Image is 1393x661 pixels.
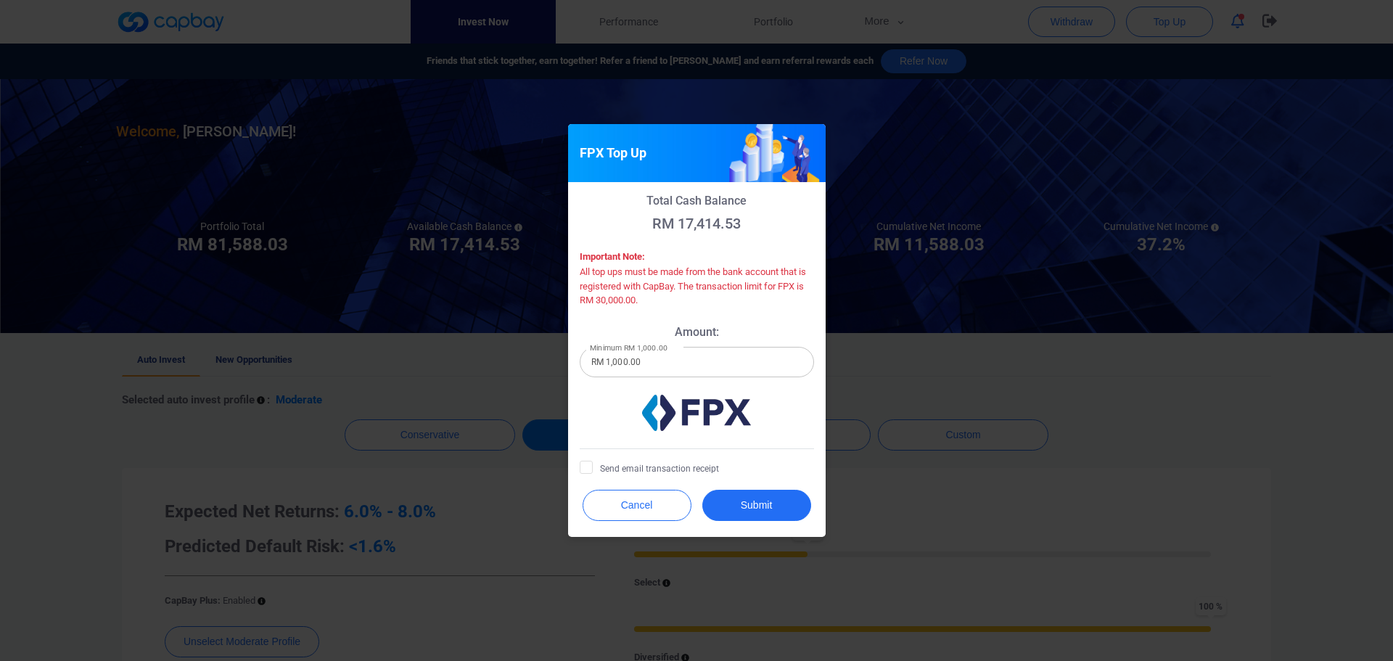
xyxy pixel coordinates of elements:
[580,215,814,232] p: RM 17,414.53
[583,490,691,521] button: Cancel
[642,395,751,431] img: fpxLogo
[580,265,814,308] p: All top ups must be made from the bank account that is registered with CapBay. The transaction li...
[580,295,636,305] span: RM 30,000.00
[590,342,667,353] label: Minimum RM 1,000.00
[580,461,719,475] span: Send email transaction receipt
[580,194,814,208] p: Total Cash Balance
[580,325,814,339] p: Amount:
[702,490,811,521] button: Submit
[580,144,646,162] h5: FPX Top Up
[580,251,645,262] strong: Important Note:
